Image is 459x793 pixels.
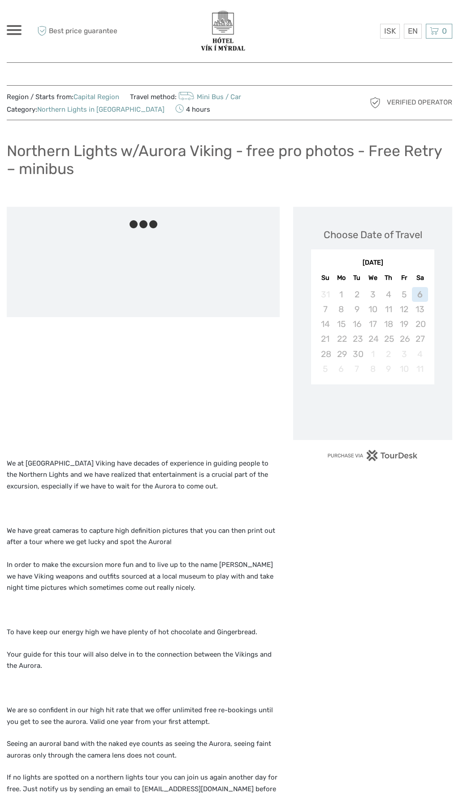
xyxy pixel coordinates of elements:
[349,287,365,302] div: Not available Tuesday, September 2nd, 2025
[333,317,349,331] div: Not available Monday, September 15th, 2025
[381,331,396,346] div: Not available Thursday, September 25th, 2025
[317,287,333,302] div: Not available Sunday, August 31st, 2025
[396,302,412,317] div: Not available Friday, September 12th, 2025
[7,105,165,114] span: Category:
[381,317,396,331] div: Not available Thursday, September 18th, 2025
[396,347,412,362] div: Not available Friday, October 3rd, 2025
[317,317,333,331] div: Not available Sunday, September 14th, 2025
[317,331,333,346] div: Not available Sunday, September 21st, 2025
[381,272,396,284] div: Th
[177,93,241,101] a: Mini Bus / Car
[381,302,396,317] div: Not available Thursday, September 11th, 2025
[7,458,280,492] p: We at [GEOGRAPHIC_DATA] Viking have decades of experience in guiding people to the Northern Light...
[381,287,396,302] div: Not available Thursday, September 4th, 2025
[317,362,333,376] div: Not available Sunday, October 5th, 2025
[7,705,280,728] p: We are so confident in our high hit rate that we offer unlimited free re-bookings until you get t...
[7,738,280,761] p: Seeing an auroral band with the naked eye counts as seeing the Aurora, seeing faint auroras only ...
[7,142,452,178] h1: Northern Lights w/Aurora Viking - free pro photos - Free Retry – minibus
[324,228,422,242] div: Choose Date of Travel
[396,287,412,302] div: Not available Friday, September 5th, 2025
[7,92,119,102] span: Region / Starts from:
[370,408,376,414] div: Loading...
[314,287,431,376] div: month 2025-09
[333,287,349,302] div: Not available Monday, September 1st, 2025
[7,649,280,672] p: Your guide for this tour will also delve in to the connection between the Vikings and the Aurora.
[365,331,381,346] div: Not available Wednesday, September 24th, 2025
[396,272,412,284] div: Fr
[412,317,428,331] div: Not available Saturday, September 20th, 2025
[7,627,280,638] p: To have keep our energy high we have plenty of hot chocolate and Gingerbread.
[365,302,381,317] div: Not available Wednesday, September 10th, 2025
[368,96,382,110] img: verified_operator_grey_128.png
[441,26,448,35] span: 0
[327,450,418,461] img: PurchaseViaTourDesk.png
[317,272,333,284] div: Su
[412,302,428,317] div: Not available Saturday, September 13th, 2025
[349,272,365,284] div: Tu
[387,98,452,107] span: Verified Operator
[311,258,434,268] div: [DATE]
[349,331,365,346] div: Not available Tuesday, September 23rd, 2025
[365,272,381,284] div: We
[317,302,333,317] div: Not available Sunday, September 7th, 2025
[333,272,349,284] div: Mo
[412,347,428,362] div: Not available Saturday, October 4th, 2025
[333,347,349,362] div: Not available Monday, September 29th, 2025
[381,362,396,376] div: Not available Thursday, October 9th, 2025
[333,331,349,346] div: Not available Monday, September 22nd, 2025
[396,362,412,376] div: Not available Friday, October 10th, 2025
[7,525,280,594] p: We have great cameras to capture high definition pictures that you can then print out after a tou...
[412,272,428,284] div: Sa
[349,317,365,331] div: Not available Tuesday, September 16th, 2025
[365,287,381,302] div: Not available Wednesday, September 3rd, 2025
[349,362,365,376] div: Not available Tuesday, October 7th, 2025
[396,331,412,346] div: Not available Friday, September 26th, 2025
[412,287,428,302] div: Not available Saturday, September 6th, 2025
[349,347,365,362] div: Not available Tuesday, September 30th, 2025
[349,302,365,317] div: Not available Tuesday, September 9th, 2025
[175,103,210,115] span: 4 hours
[198,9,248,53] img: 3623-377c0aa7-b839-403d-a762-68de84ed66d4_logo_big.png
[74,93,119,101] a: Capital Region
[384,26,396,35] span: ISK
[381,347,396,362] div: Not available Thursday, October 2nd, 2025
[333,362,349,376] div: Not available Monday, October 6th, 2025
[130,90,241,103] span: Travel method:
[404,24,422,39] div: EN
[317,347,333,362] div: Not available Sunday, September 28th, 2025
[396,317,412,331] div: Not available Friday, September 19th, 2025
[365,362,381,376] div: Not available Wednesday, October 8th, 2025
[412,331,428,346] div: Not available Saturday, September 27th, 2025
[365,347,381,362] div: Not available Wednesday, October 1st, 2025
[35,24,118,39] span: Best price guarantee
[333,302,349,317] div: Not available Monday, September 8th, 2025
[412,362,428,376] div: Not available Saturday, October 11th, 2025
[37,105,165,113] a: Northern Lights in [GEOGRAPHIC_DATA]
[365,317,381,331] div: Not available Wednesday, September 17th, 2025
